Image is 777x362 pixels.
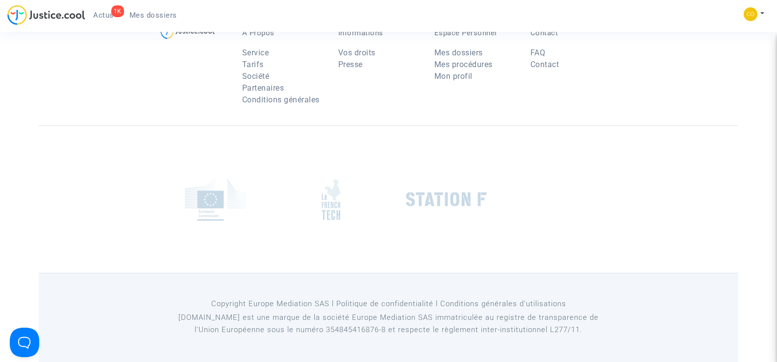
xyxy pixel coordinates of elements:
p: [DOMAIN_NAME] est une marque de la société Europe Mediation SAS immatriculée au registre de tr... [165,312,612,336]
p: Espace Personnel [434,28,516,37]
span: Actus [93,11,114,20]
img: french_tech.png [322,179,340,220]
img: europe_commision.png [185,178,246,221]
img: jc-logo.svg [7,5,85,25]
a: Mon profil [434,72,473,81]
a: Vos droits [338,48,376,57]
img: 84a266a8493598cb3cce1313e02c3431 [744,7,757,21]
p: Copyright Europe Mediation SAS l Politique de confidentialité l Conditions générales d’utilisa... [165,298,612,310]
p: À Propos [242,28,324,37]
a: Conditions générales [242,95,320,104]
a: FAQ [530,48,546,57]
p: Contact [530,28,612,37]
a: Mes dossiers [122,8,185,23]
a: 1KActus [85,8,122,23]
a: Contact [530,60,559,69]
a: Service [242,48,269,57]
span: Mes dossiers [129,11,177,20]
img: stationf.png [406,192,487,207]
a: Mes dossiers [434,48,483,57]
iframe: Help Scout Beacon - Open [10,328,39,357]
p: Informations [338,28,420,37]
a: Société [242,72,270,81]
a: Tarifs [242,60,264,69]
div: 1K [111,5,124,17]
a: Presse [338,60,363,69]
a: Mes procédures [434,60,493,69]
a: Partenaires [242,83,284,93]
